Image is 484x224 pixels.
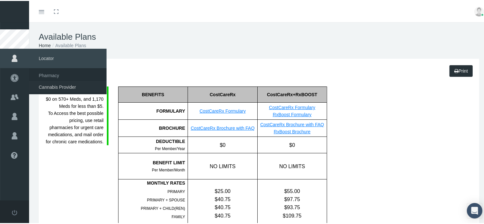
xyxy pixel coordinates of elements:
div: $25.00 [188,186,257,194]
a: CostCareRx Brochure with FAQ [191,125,255,130]
a: Print [449,64,473,76]
div: $109.75 [258,211,327,219]
div: CostCareRx [188,86,257,102]
div: $97.75 [258,194,327,202]
img: user-placeholder.jpg [474,6,484,15]
span: Pharmacy [39,69,59,80]
div: CostCareRx+RxBOOST [257,86,327,102]
h1: Available Plans [39,31,479,41]
div: $55.00 [258,186,327,194]
span: PRIMARY [168,188,185,193]
span: Cannabis Provider [39,81,76,92]
a: CostCareRx Brochure with FAQ [260,121,324,126]
span: FAMILY [172,214,185,218]
a: Home [39,42,51,47]
div: $0 on 570+ Meds, and 1,170 Meds for less than $5. To Access the best possible pricing, use retail... [45,95,104,144]
div: $0 [188,136,257,152]
div: BENEFIT LIMIT [118,158,185,165]
a: Cannabis Provider [29,80,107,91]
span: PRIMARY + CHILD(REN) [141,205,185,210]
a: Pharmacy [29,69,107,80]
a: CostCareRx Formulary [200,107,246,113]
div: $40.75 [188,202,257,210]
span: Per Member/Year [155,146,185,150]
div: BROCHURE [118,119,188,136]
a: CostCareRx Formulary [269,104,315,109]
div: MONTHLY RATES [118,178,185,186]
span: Per Member/Month [152,167,185,171]
li: Available Plans [51,41,86,48]
div: $0 [257,136,327,152]
div: NO LIMITS [257,152,327,178]
div: FORMULARY [118,102,188,119]
span: PRIMARY + SPOUSE [147,197,185,201]
a: RxBoost Formulary [273,111,312,116]
div: $93.75 [258,202,327,210]
div: Open Intercom Messenger [467,202,482,218]
div: NO LIMITS [188,152,257,178]
span: Locator [29,48,107,67]
div: $40.75 [188,211,257,219]
a: RxBoost Brochure [274,128,311,133]
div: $40.75 [188,194,257,202]
div: DEDUCTIBLE [118,137,185,144]
div: BENEFITS [118,86,188,102]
